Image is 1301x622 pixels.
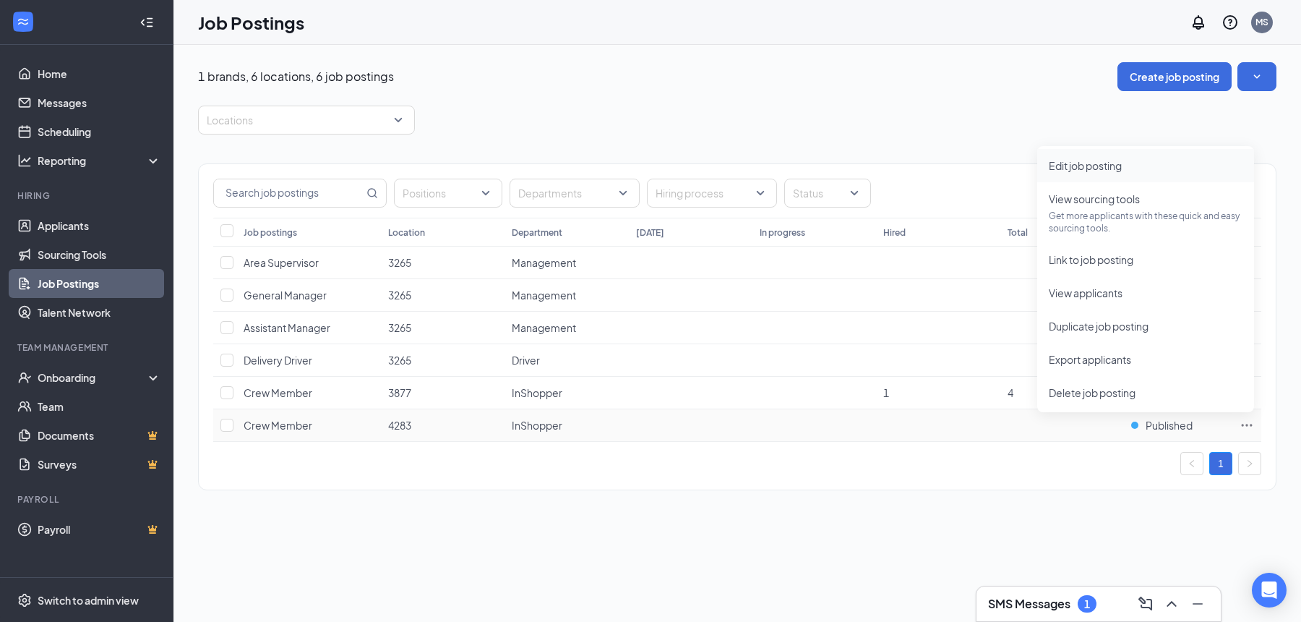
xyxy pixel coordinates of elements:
th: In progress [752,218,876,247]
span: Link to job posting [1049,253,1133,266]
a: PayrollCrown [38,515,161,544]
div: Job postings [244,226,297,239]
span: 3265 [388,321,411,334]
button: left [1180,452,1203,475]
li: Next Page [1238,452,1261,475]
svg: UserCheck [17,370,32,385]
div: Department [512,226,562,239]
span: Management [512,321,576,334]
td: InShopper [504,377,628,409]
span: left [1188,459,1196,468]
button: Minimize [1186,592,1209,615]
span: Edit job posting [1049,159,1122,172]
a: Messages [38,88,161,117]
th: Hired [876,218,1000,247]
svg: SmallChevronDown [1250,69,1264,84]
span: Assistant Manager [244,321,330,334]
input: Search job postings [214,179,364,207]
svg: Collapse [139,15,154,30]
svg: WorkstreamLogo [16,14,30,29]
a: Talent Network [38,298,161,327]
div: Hiring [17,189,158,202]
svg: MagnifyingGlass [366,187,378,199]
li: Previous Page [1180,452,1203,475]
h3: SMS Messages [988,596,1070,612]
span: General Manager [244,289,327,302]
div: Open Intercom Messenger [1252,573,1287,608]
button: ChevronUp [1160,592,1183,615]
span: 3265 [388,354,411,367]
a: Scheduling [38,117,161,146]
th: Total [1000,218,1124,247]
p: Get more applicants with these quick and easy sourcing tools. [1049,210,1242,234]
span: 3265 [388,289,411,302]
button: Create job posting [1117,62,1232,91]
button: SmallChevronDown [1237,62,1276,91]
a: SurveysCrown [38,450,161,479]
span: right [1245,459,1254,468]
span: Management [512,289,576,302]
button: ComposeMessage [1134,592,1157,615]
th: [DATE] [629,218,752,247]
span: Crew Member [244,386,312,399]
span: InShopper [512,386,562,399]
span: Duplicate job posting [1049,320,1148,333]
td: 3265 [381,247,504,279]
svg: Minimize [1189,595,1206,613]
td: Management [504,279,628,312]
span: Delete job posting [1049,386,1135,399]
span: Management [512,256,576,269]
span: Area Supervisor [244,256,319,269]
button: right [1238,452,1261,475]
p: 1 brands, 6 locations, 6 job postings [198,69,394,85]
td: 3877 [381,377,504,409]
svg: Analysis [17,153,32,168]
div: Switch to admin view [38,593,139,608]
span: 4283 [388,419,411,432]
td: 3265 [381,279,504,312]
div: Location [388,226,425,239]
td: 3265 [381,344,504,377]
a: Job Postings [38,269,161,298]
svg: Settings [17,593,32,608]
td: Management [504,247,628,279]
div: Payroll [17,493,158,506]
span: 4 [1008,386,1013,399]
svg: Notifications [1190,14,1207,31]
a: Applicants [38,211,161,240]
span: InShopper [512,419,562,432]
a: Team [38,392,161,421]
td: Driver [504,344,628,377]
span: 1 [883,386,889,399]
a: 1 [1210,453,1232,474]
span: Export applicants [1049,353,1131,366]
div: 1 [1084,598,1090,610]
td: 4283 [381,409,504,442]
div: Team Management [17,341,158,354]
div: MS [1255,16,1268,28]
div: Reporting [38,153,162,168]
td: InShopper [504,409,628,442]
span: 3265 [388,256,411,269]
svg: ChevronUp [1163,595,1180,613]
li: 1 [1209,452,1232,475]
div: Onboarding [38,370,149,385]
h1: Job Postings [198,10,304,35]
span: View sourcing tools [1049,192,1140,205]
span: 3877 [388,386,411,399]
td: Management [504,312,628,344]
svg: ComposeMessage [1137,595,1154,613]
span: View applicants [1049,286,1122,299]
span: Driver [512,354,540,367]
a: DocumentsCrown [38,421,161,450]
svg: QuestionInfo [1221,14,1239,31]
a: Sourcing Tools [38,240,161,269]
td: 3265 [381,312,504,344]
svg: Ellipses [1240,418,1254,433]
span: Published [1146,418,1193,433]
a: Home [38,59,161,88]
span: Crew Member [244,419,312,432]
span: Delivery Driver [244,354,312,367]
